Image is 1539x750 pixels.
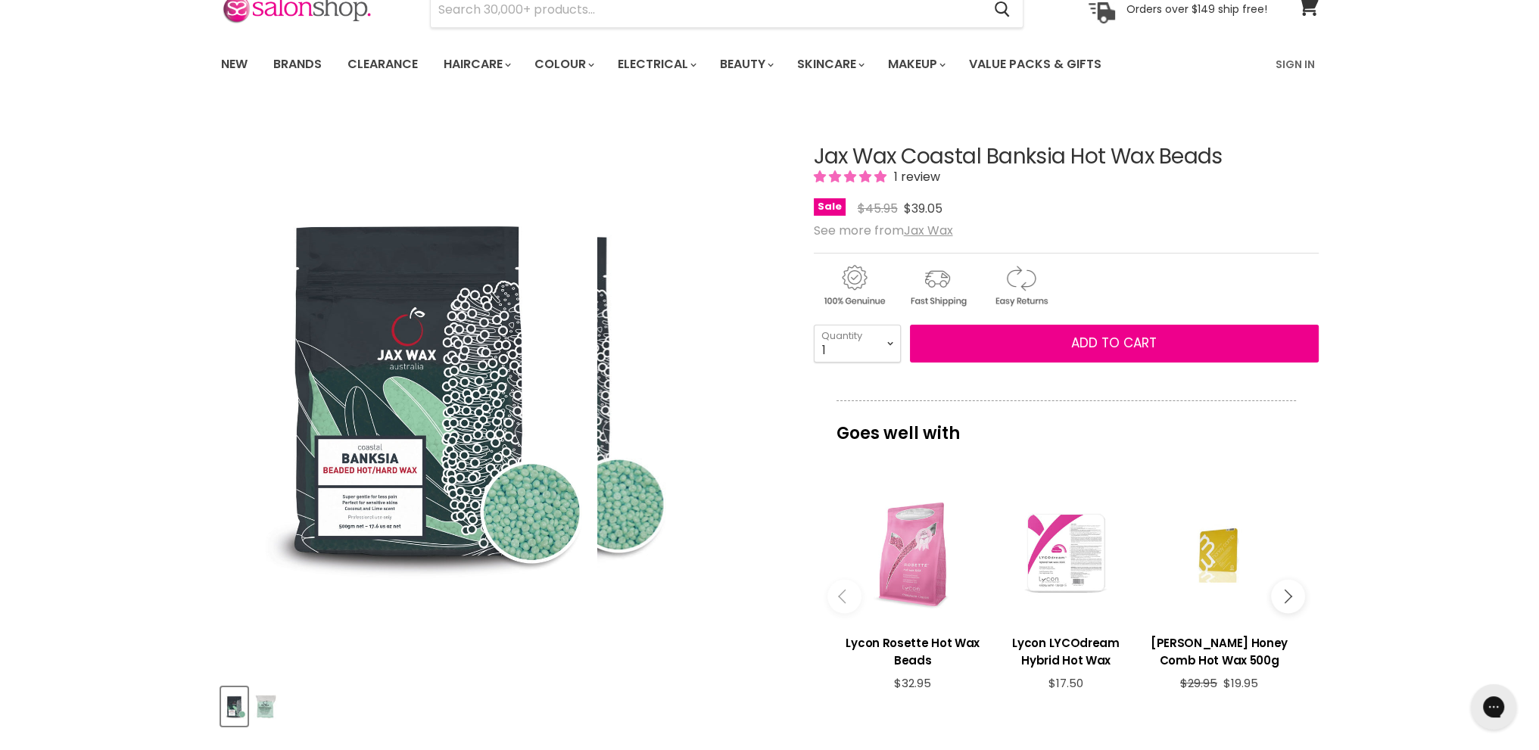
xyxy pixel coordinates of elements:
[254,689,277,724] img: Jax Wax Coastal Banksia Hot Wax Beads
[814,168,889,185] span: 5.00 stars
[262,48,333,80] a: Brands
[1071,334,1157,352] span: Add to cart
[904,200,942,217] span: $39.05
[1266,48,1324,80] a: Sign In
[889,168,940,185] span: 1 review
[219,683,789,726] div: Product thumbnails
[980,263,1061,309] img: returns.gif
[1150,634,1288,669] h3: [PERSON_NAME] Honey Comb Hot Wax 500g
[221,107,787,673] div: Jax Wax Coastal Banksia Hot Wax Beads image. Click or Scroll to Zoom.
[814,222,953,239] span: See more from
[786,48,874,80] a: Skincare
[858,200,898,217] span: $45.95
[432,48,520,80] a: Haircare
[997,623,1135,677] a: View product:Lycon LYCOdream Hybrid Hot Wax
[336,48,429,80] a: Clearance
[1223,675,1258,691] span: $19.95
[606,48,706,80] a: Electrical
[223,689,246,724] img: Jax Wax Coastal Banksia Hot Wax Beads
[897,263,977,309] img: shipping.gif
[210,48,259,80] a: New
[894,675,931,691] span: $32.95
[1180,675,1217,691] span: $29.95
[904,222,953,239] a: Jax Wax
[220,107,597,672] img: Jax-Wax-Australia-Beaded-Hot-Wax-500gm-BANKSIA-Packaging_1800x1800.jpg
[997,634,1135,669] h3: Lycon LYCOdream Hybrid Hot Wax
[1150,623,1288,677] a: View product:Mancine Honey Comb Hot Wax 500g
[877,48,955,80] a: Makeup
[814,263,894,309] img: genuine.gif
[958,48,1113,80] a: Value Packs & Gifts
[1463,679,1524,735] iframe: Gorgias live chat messenger
[221,687,248,726] button: Jax Wax Coastal Banksia Hot Wax Beads
[814,145,1319,169] h1: Jax Wax Coastal Banksia Hot Wax Beads
[836,400,1296,450] p: Goes well with
[202,42,1338,86] nav: Main
[910,325,1319,363] button: Add to cart
[523,48,603,80] a: Colour
[844,623,982,677] a: View product:Lycon Rosette Hot Wax Beads
[210,42,1190,86] ul: Main menu
[709,48,783,80] a: Beauty
[1048,675,1083,691] span: $17.50
[814,325,901,363] select: Quantity
[1126,2,1267,16] p: Orders over $149 ship free!
[252,687,279,726] button: Jax Wax Coastal Banksia Hot Wax Beads
[814,198,846,216] span: Sale
[844,634,982,669] h3: Lycon Rosette Hot Wax Beads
